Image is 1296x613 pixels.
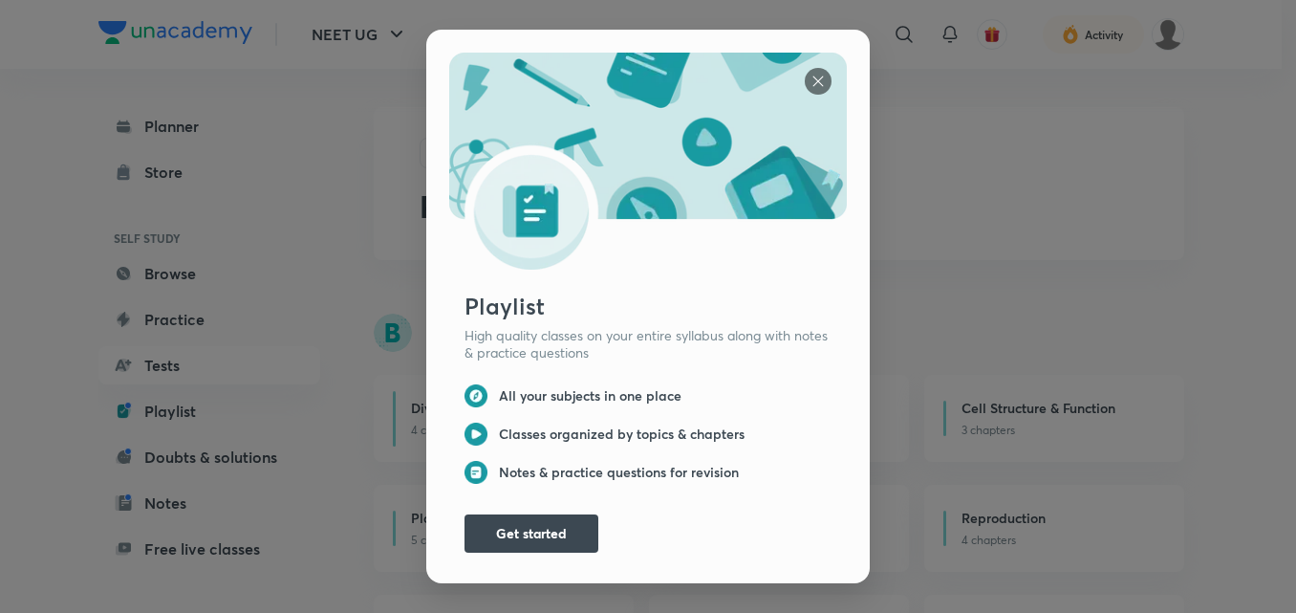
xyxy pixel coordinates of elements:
[449,53,847,270] img: syllabus
[464,327,832,361] p: High quality classes on your entire syllabus along with notes & practice questions
[464,384,487,407] img: syllabus
[464,423,487,446] img: syllabus
[805,68,832,95] img: syllabus
[464,461,487,484] img: syllabus
[499,426,745,443] h6: Classes organized by topics & chapters
[464,514,598,553] button: Get started
[499,464,739,481] h6: Notes & practice questions for revision
[499,387,681,405] h6: All your subjects in one place
[464,289,847,323] div: Playlist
